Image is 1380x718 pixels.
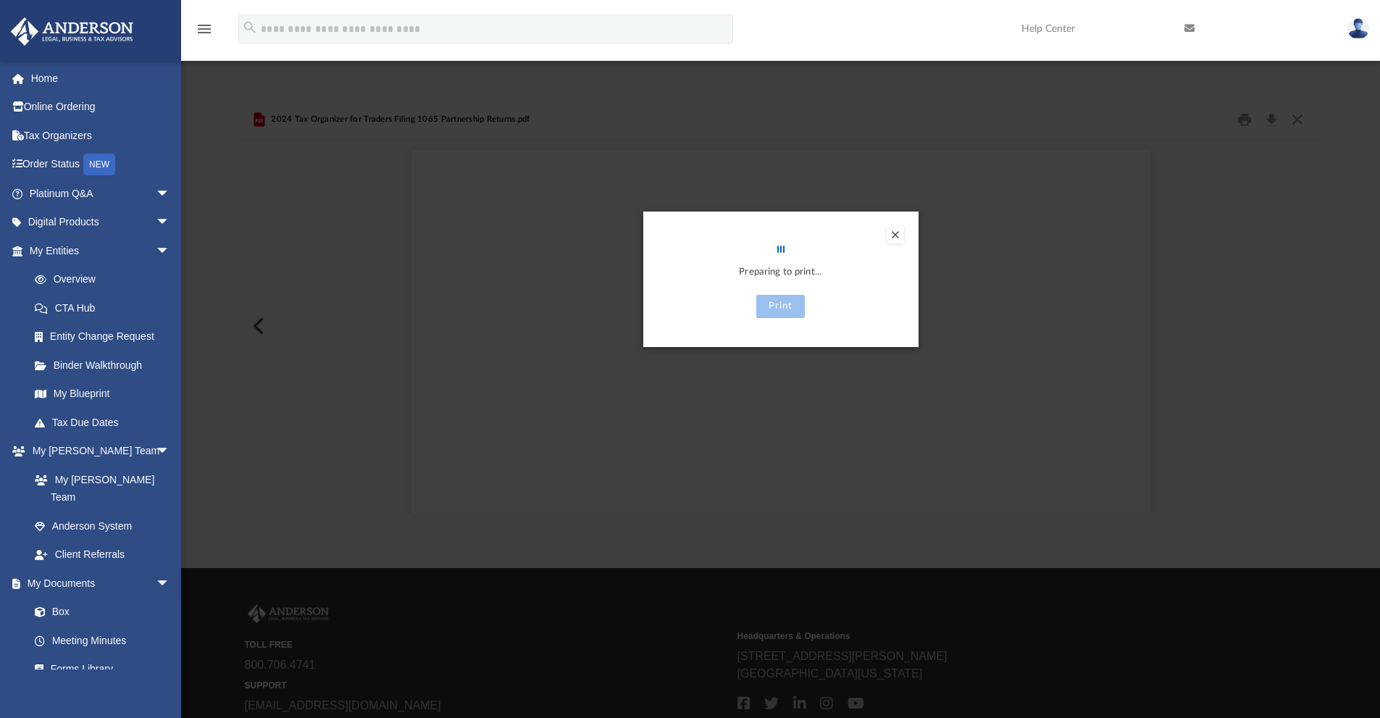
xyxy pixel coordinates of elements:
[10,569,185,598] a: My Documentsarrow_drop_down
[20,351,192,380] a: Binder Walkthrough
[10,150,192,180] a: Order StatusNEW
[658,264,904,281] p: Preparing to print...
[10,64,192,93] a: Home
[156,208,185,238] span: arrow_drop_down
[156,569,185,598] span: arrow_drop_down
[756,295,805,318] button: Print
[20,265,192,294] a: Overview
[20,540,185,569] a: Client Referrals
[241,101,1321,513] div: Preview
[156,236,185,266] span: arrow_drop_down
[20,626,185,655] a: Meeting Minutes
[20,655,177,684] a: Forms Library
[20,408,192,437] a: Tax Due Dates
[196,20,213,38] i: menu
[20,598,177,627] a: Box
[242,20,258,36] i: search
[10,93,192,122] a: Online Ordering
[7,17,138,46] img: Anderson Advisors Platinum Portal
[10,236,192,265] a: My Entitiesarrow_drop_down
[20,465,177,512] a: My [PERSON_NAME] Team
[10,208,192,237] a: Digital Productsarrow_drop_down
[1347,18,1369,39] img: User Pic
[20,380,185,409] a: My Blueprint
[156,437,185,467] span: arrow_drop_down
[83,154,115,175] div: NEW
[10,437,185,466] a: My [PERSON_NAME] Teamarrow_drop_down
[10,179,192,208] a: Platinum Q&Aarrow_drop_down
[10,121,192,150] a: Tax Organizers
[20,293,192,322] a: CTA Hub
[196,28,213,38] a: menu
[20,512,185,540] a: Anderson System
[156,179,185,209] span: arrow_drop_down
[20,322,192,351] a: Entity Change Request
